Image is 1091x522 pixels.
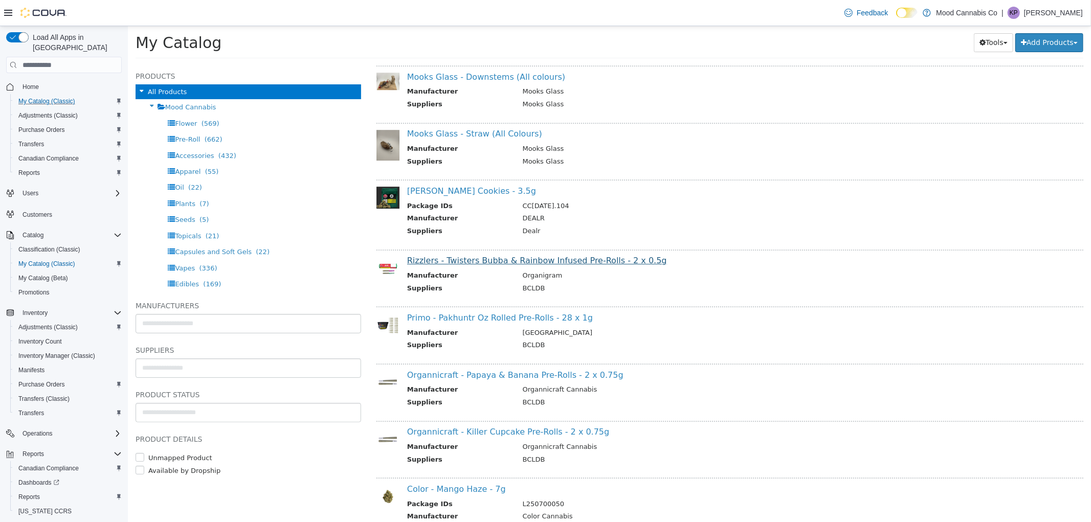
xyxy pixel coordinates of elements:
span: (55) [77,142,91,149]
span: Plants [47,174,68,181]
button: Canadian Compliance [10,461,126,475]
a: My Catalog (Classic) [14,95,79,107]
span: (7) [72,174,81,181]
td: Organnicraft Cannabis [387,358,926,371]
button: Manifests [10,363,126,377]
span: Edibles [47,254,71,262]
span: My Catalog (Classic) [14,95,122,107]
span: My Catalog (Classic) [18,97,75,105]
td: Mooks Glass [387,73,926,86]
span: Reports [18,448,122,460]
th: Package IDs [279,473,387,486]
td: DEALR [387,187,926,200]
img: 150 [249,287,272,310]
span: (5) [72,190,81,197]
img: 150 [249,345,272,368]
span: Canadian Compliance [18,154,79,163]
span: Catalog [23,231,43,239]
img: Cova [20,8,66,18]
span: Mood Cannabis [37,77,88,85]
span: (22) [60,157,74,165]
h5: Suppliers [8,318,233,330]
span: Classification (Classic) [14,243,122,256]
span: Pre-Roll [47,109,72,117]
span: Reports [14,167,122,179]
span: Adjustments (Classic) [18,111,78,120]
span: Purchase Orders [18,126,65,134]
span: Inventory Manager (Classic) [14,350,122,362]
span: Customers [18,208,122,220]
a: Canadian Compliance [14,152,83,165]
button: Adjustments (Classic) [10,320,126,334]
span: Oil [47,157,56,165]
span: Apparel [47,142,73,149]
button: Inventory [2,306,126,320]
span: Users [23,189,38,197]
a: Organnicraft - Killer Cupcake Pre-Rolls - 2 x 0.75g [279,401,482,411]
span: Home [18,80,122,93]
th: Suppliers [279,130,387,143]
a: Rizzlers - Twisters Bubba & Rainbow Infused Pre-Rolls - 2 x 0.5g [279,230,539,239]
a: Home [18,81,43,93]
p: [PERSON_NAME] [1024,7,1083,19]
button: Users [2,186,126,200]
span: Load All Apps in [GEOGRAPHIC_DATA] [29,32,122,53]
button: My Catalog (Classic) [10,94,126,108]
p: | [1001,7,1004,19]
button: [US_STATE] CCRS [10,504,126,518]
span: Adjustments (Classic) [18,323,78,331]
button: Adjustments (Classic) [10,108,126,123]
button: Home [2,79,126,94]
button: Promotions [10,285,126,300]
span: Transfers (Classic) [18,395,70,403]
span: Customers [23,211,52,219]
span: (22) [128,222,142,230]
a: Adjustments (Classic) [14,109,82,122]
span: Inventory Count [18,337,62,346]
button: Customers [2,207,126,221]
td: Mooks Glass [387,130,926,143]
button: My Catalog (Classic) [10,257,126,271]
th: Manufacturer [279,416,387,428]
span: (432) [91,126,108,133]
a: Organnicraft - Papaya & Banana Pre-Rolls - 2 x 0.75g [279,344,496,354]
button: Inventory Count [10,334,126,349]
button: Purchase Orders [10,377,126,392]
span: Canadian Compliance [14,462,122,474]
img: 150 [249,402,272,425]
div: Kirsten Power [1008,7,1020,19]
img: 150 [249,104,272,134]
img: 150 [249,231,272,254]
a: Reports [14,167,44,179]
button: Users [18,187,42,199]
span: My Catalog (Classic) [14,258,122,270]
span: Reports [23,450,44,458]
a: [PERSON_NAME] Cookies - 3.5g [279,160,408,170]
span: Topicals [47,206,73,214]
span: Catalog [18,229,122,241]
th: Manufacturer [279,60,387,73]
td: Color Cannabis [387,485,926,498]
td: Mooks Glass [387,118,926,130]
td: L250700050 [387,473,926,486]
span: Promotions [18,288,50,297]
button: Reports [18,448,48,460]
a: Canadian Compliance [14,462,83,474]
th: Manufacturer [279,485,387,498]
span: Inventory Count [14,335,122,348]
span: My Catalog (Beta) [18,274,68,282]
input: Dark Mode [896,8,918,18]
span: My Catalog (Classic) [18,260,75,268]
span: Flower [47,94,69,101]
td: Dealr [387,200,926,213]
button: Tools [846,7,885,26]
span: (21) [78,206,92,214]
a: Mooks Glass - Straw (All Colours) [279,103,414,112]
span: Transfers [18,409,44,417]
th: Suppliers [279,314,387,327]
td: CC[DATE].104 [387,175,926,188]
span: (336) [72,238,90,246]
span: Manifests [18,366,44,374]
span: Home [23,83,39,91]
button: Classification (Classic) [10,242,126,257]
